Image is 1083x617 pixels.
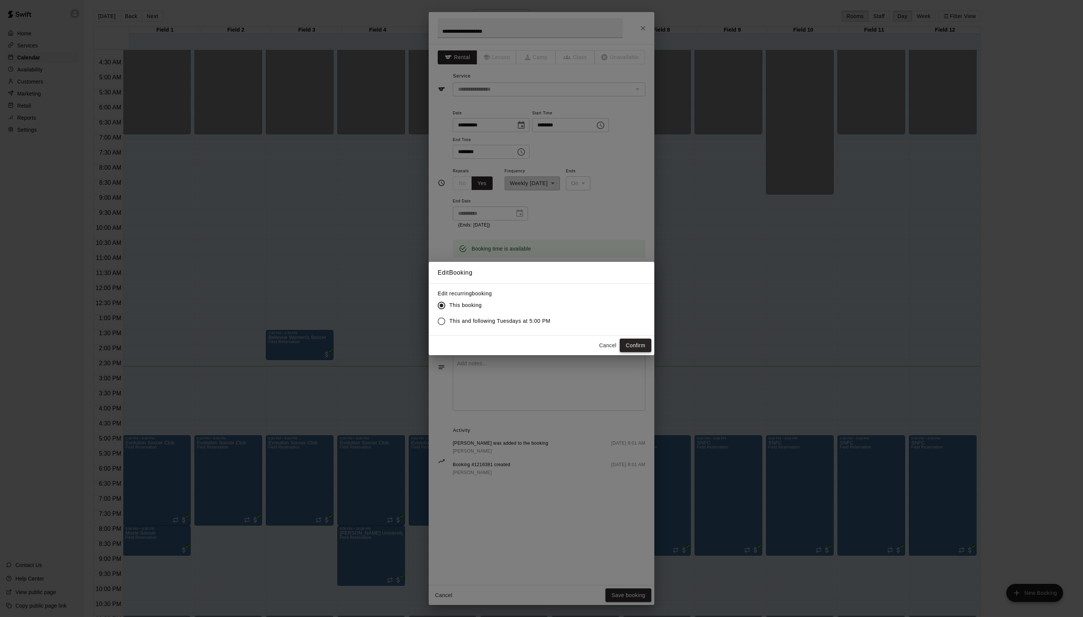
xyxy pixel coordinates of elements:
[620,339,651,353] button: Confirm
[449,301,482,309] span: This booking
[429,262,654,284] h2: Edit Booking
[449,317,551,325] span: This and following Tuesdays at 5:00 PM
[438,290,557,297] label: Edit recurring booking
[596,339,620,353] button: Cancel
